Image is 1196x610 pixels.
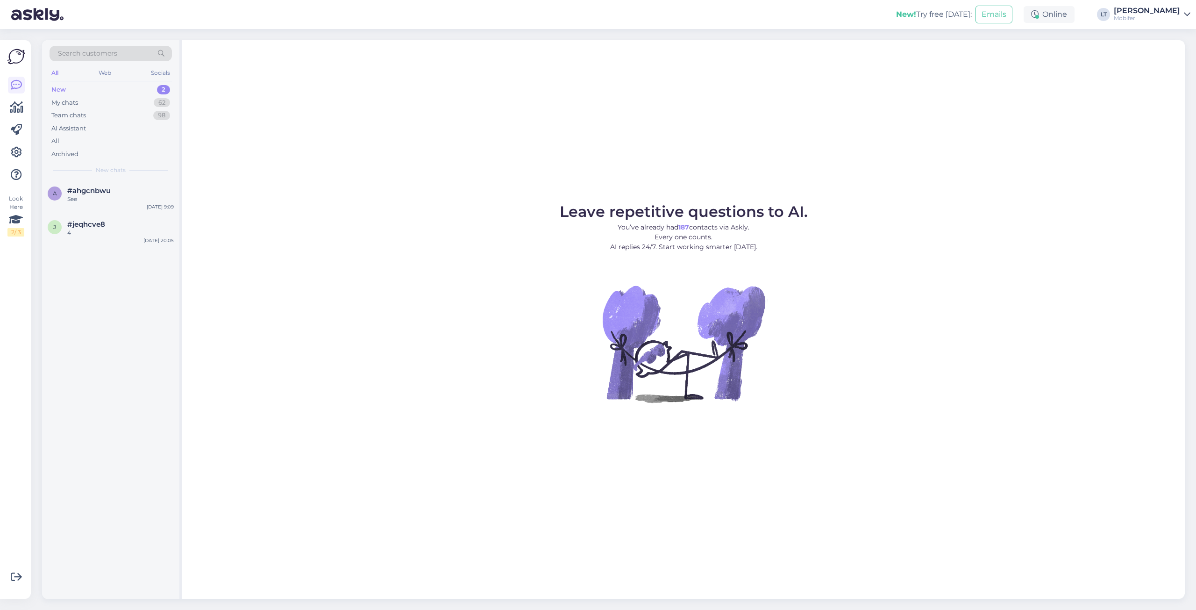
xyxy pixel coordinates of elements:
[51,111,86,120] div: Team chats
[147,203,174,210] div: [DATE] 9:09
[50,67,60,79] div: All
[1114,7,1180,14] div: [PERSON_NAME]
[7,228,24,237] div: 2 / 3
[154,98,170,108] div: 62
[97,67,113,79] div: Web
[67,229,174,237] div: 4
[678,223,689,231] b: 187
[58,49,117,58] span: Search customers
[53,190,57,197] span: a
[51,150,78,159] div: Archived
[157,85,170,94] div: 2
[143,237,174,244] div: [DATE] 20:05
[975,6,1012,23] button: Emails
[560,202,808,221] span: Leave repetitive questions to AI.
[1114,14,1180,22] div: Mobifer
[96,166,126,174] span: New chats
[51,98,78,108] div: My chats
[1097,8,1110,21] div: LT
[7,48,25,65] img: Askly Logo
[67,195,174,203] div: See
[896,10,916,19] b: New!
[67,187,111,195] span: #ahgcnbwu
[67,220,105,229] span: #jeqhcve8
[599,259,768,428] img: No Chat active
[51,85,66,94] div: New
[896,9,972,20] div: Try free [DATE]:
[51,136,59,146] div: All
[149,67,172,79] div: Socials
[560,222,808,252] p: You’ve already had contacts via Askly. Every one counts. AI replies 24/7. Start working smarter [...
[53,223,56,230] span: j
[51,124,86,133] div: AI Assistant
[1024,6,1075,23] div: Online
[153,111,170,120] div: 98
[7,194,24,237] div: Look Here
[1114,7,1190,22] a: [PERSON_NAME]Mobifer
